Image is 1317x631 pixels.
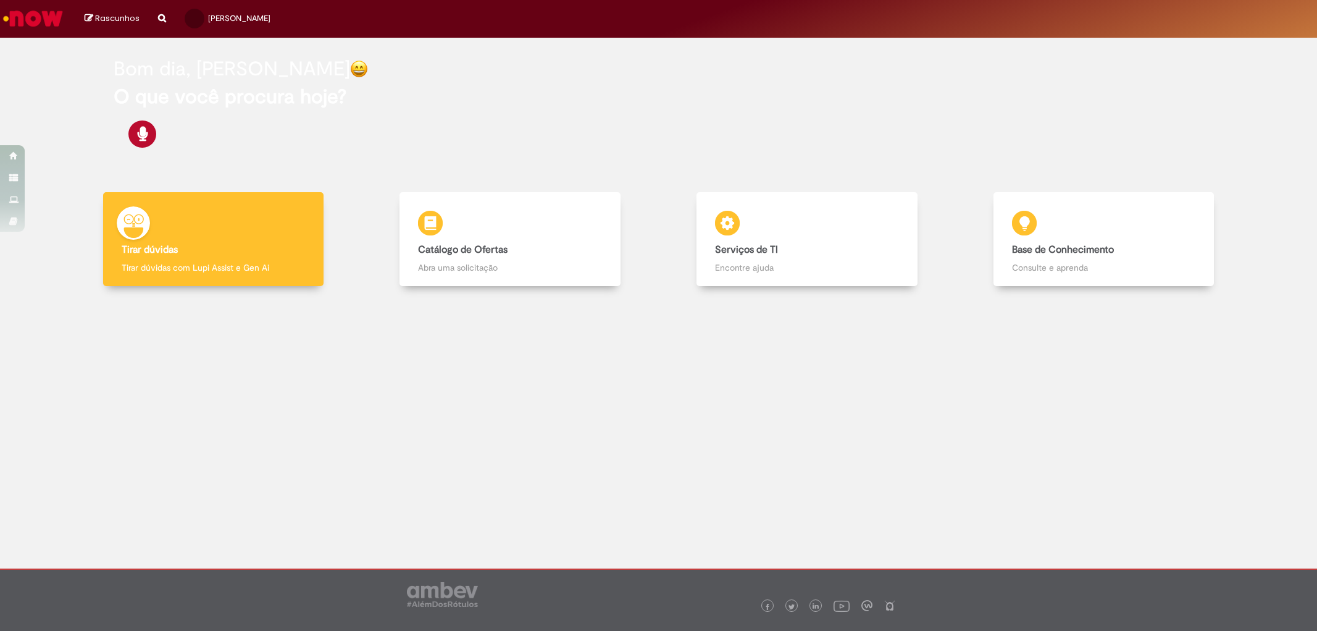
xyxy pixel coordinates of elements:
[114,58,350,80] h2: Bom dia, [PERSON_NAME]
[350,60,368,78] img: happy-face.png
[884,600,895,611] img: logo_footer_naosei.png
[788,604,795,610] img: logo_footer_twitter.png
[122,261,305,274] p: Tirar dúvidas com Lupi Assist e Gen Ai
[65,192,362,287] a: Tirar dúvidas Tirar dúvidas com Lupi Assist e Gen Ai
[95,12,140,24] span: Rascunhos
[362,192,659,287] a: Catálogo de Ofertas Abra uma solicitação
[813,603,819,611] img: logo_footer_linkedin.png
[764,604,771,610] img: logo_footer_facebook.png
[715,244,778,256] b: Serviços de TI
[659,192,956,287] a: Serviços de TI Encontre ajuda
[861,600,872,611] img: logo_footer_workplace.png
[418,244,508,256] b: Catálogo de Ofertas
[114,86,1203,108] h2: O que você procura hoje?
[407,582,478,607] img: logo_footer_ambev_rotulo_gray.png
[85,13,140,25] a: Rascunhos
[955,192,1252,287] a: Base de Conhecimento Consulte e aprenda
[1012,261,1195,274] p: Consulte e aprenda
[834,598,850,614] img: logo_footer_youtube.png
[418,261,601,274] p: Abra uma solicitação
[715,261,898,274] p: Encontre ajuda
[1,6,65,31] img: ServiceNow
[122,244,178,256] b: Tirar dúvidas
[208,13,270,23] span: [PERSON_NAME]
[1012,244,1114,256] b: Base de Conhecimento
